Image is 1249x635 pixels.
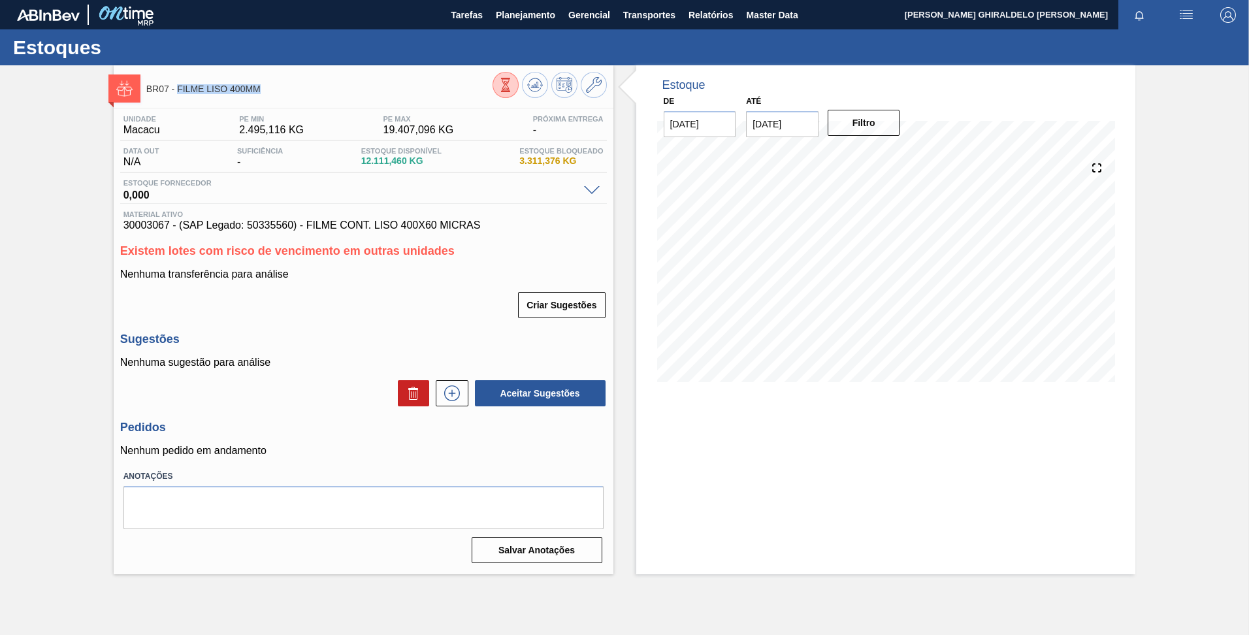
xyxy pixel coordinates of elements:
[522,72,548,98] button: Atualizar Gráfico
[123,210,604,218] span: Material ativo
[120,269,607,280] p: Nenhuma transferência para análise
[551,72,577,98] button: Programar Estoque
[664,97,675,106] label: De
[239,115,304,123] span: PE MIN
[123,220,604,231] span: 30003067 - (SAP Legado: 50335560) - FILME CONT. LISO 400X60 MICRAS
[519,147,603,155] span: Estoque Bloqueado
[662,78,706,92] div: Estoque
[429,380,468,406] div: Nova sugestão
[116,80,133,97] img: Ícone
[1118,6,1160,24] button: Notificações
[123,147,159,155] span: Data out
[689,7,733,23] span: Relatórios
[581,72,607,98] button: Ir ao Master Data / Geral
[237,147,283,155] span: Suficiência
[383,115,454,123] span: PE MAX
[120,244,455,257] span: Existem lotes com risco de vencimento em outras unidades
[496,7,555,23] span: Planejamento
[1220,7,1236,23] img: Logout
[123,179,577,187] span: Estoque Fornecedor
[493,72,519,98] button: Visão Geral dos Estoques
[120,421,607,434] h3: Pedidos
[123,124,160,136] span: Macacu
[533,115,604,123] span: Próxima Entrega
[391,380,429,406] div: Excluir Sugestões
[123,467,604,486] label: Anotações
[518,292,605,318] button: Criar Sugestões
[746,111,819,137] input: dd/mm/yyyy
[828,110,900,136] button: Filtro
[1178,7,1194,23] img: userActions
[568,7,610,23] span: Gerencial
[664,111,736,137] input: dd/mm/yyyy
[383,124,454,136] span: 19.407,096 KG
[468,379,607,408] div: Aceitar Sugestões
[519,291,606,319] div: Criar Sugestões
[746,7,798,23] span: Master Data
[519,156,603,166] span: 3.311,376 KG
[239,124,304,136] span: 2.495,116 KG
[623,7,675,23] span: Transportes
[120,147,163,168] div: N/A
[13,40,245,55] h1: Estoques
[146,84,493,94] span: BR07 - FILME LISO 400MM
[472,537,602,563] button: Salvar Anotações
[475,380,606,406] button: Aceitar Sugestões
[746,97,761,106] label: Até
[361,156,442,166] span: 12.111,460 KG
[234,147,286,168] div: -
[530,115,607,136] div: -
[17,9,80,21] img: TNhmsLtSVTkK8tSr43FrP2fwEKptu5GPRR3wAAAABJRU5ErkJggg==
[361,147,442,155] span: Estoque Disponível
[123,187,577,200] span: 0,000
[451,7,483,23] span: Tarefas
[120,333,607,346] h3: Sugestões
[123,115,160,123] span: Unidade
[120,357,607,368] p: Nenhuma sugestão para análise
[120,445,607,457] p: Nenhum pedido em andamento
